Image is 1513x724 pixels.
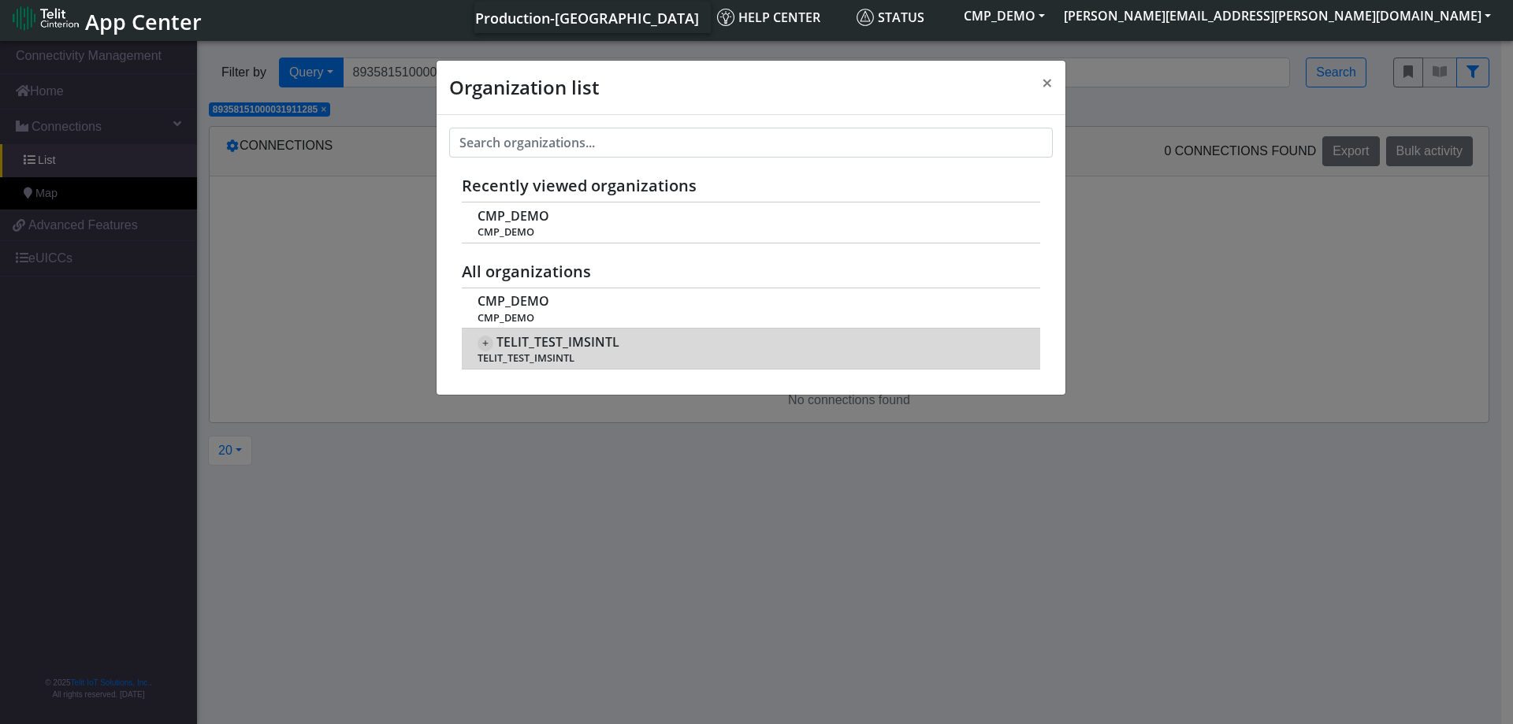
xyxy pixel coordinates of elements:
span: × [1042,69,1053,95]
span: Status [857,9,924,26]
a: Status [850,2,954,33]
span: CMP_DEMO [478,294,549,309]
span: CMP_DEMO [478,209,549,224]
span: App Center [85,7,202,36]
span: Production-[GEOGRAPHIC_DATA] [475,9,699,28]
span: + [478,336,493,351]
h5: Recently viewed organizations [462,176,1040,195]
span: CMP_DEMO [478,312,1023,324]
h5: All organizations [462,262,1040,281]
span: TELIT_TEST_IMSINTL [496,335,619,350]
button: CMP_DEMO [954,2,1054,30]
span: Help center [717,9,820,26]
button: [PERSON_NAME][EMAIL_ADDRESS][PERSON_NAME][DOMAIN_NAME] [1054,2,1500,30]
img: logo-telit-cinterion-gw-new.png [13,6,79,31]
img: knowledge.svg [717,9,734,26]
h4: Organization list [449,73,599,102]
a: Help center [711,2,850,33]
a: Your current platform instance [474,2,698,33]
a: App Center [13,1,199,35]
span: CMP_DEMO [478,226,1023,238]
input: Search organizations... [449,128,1053,158]
span: TELIT_TEST_IMSINTL [478,352,1023,364]
img: status.svg [857,9,874,26]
